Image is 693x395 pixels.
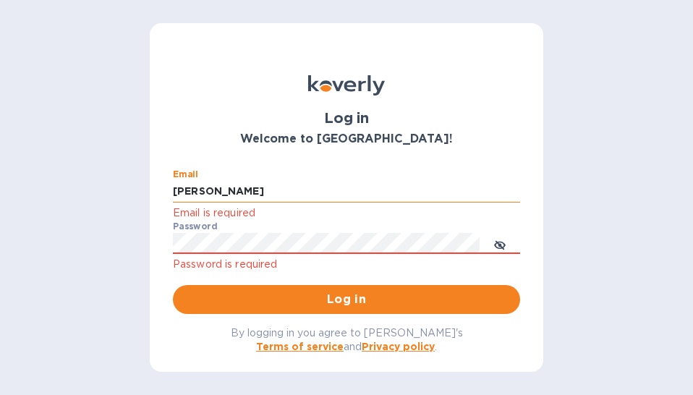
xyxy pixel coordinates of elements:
a: Terms of service [256,341,344,352]
h1: Log in [173,110,520,127]
img: Koverly [308,75,385,95]
label: Email [173,171,198,179]
h3: Welcome to [GEOGRAPHIC_DATA]! [173,132,520,146]
span: By logging in you agree to [PERSON_NAME]'s and . [231,327,463,352]
button: Log in [173,285,520,314]
label: Password [173,222,217,231]
a: Privacy policy [362,341,435,352]
input: Enter email address [173,181,520,203]
span: Log in [184,291,509,308]
p: Email is required [173,205,520,221]
p: Password is required [173,256,520,273]
button: toggle password visibility [485,229,514,258]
